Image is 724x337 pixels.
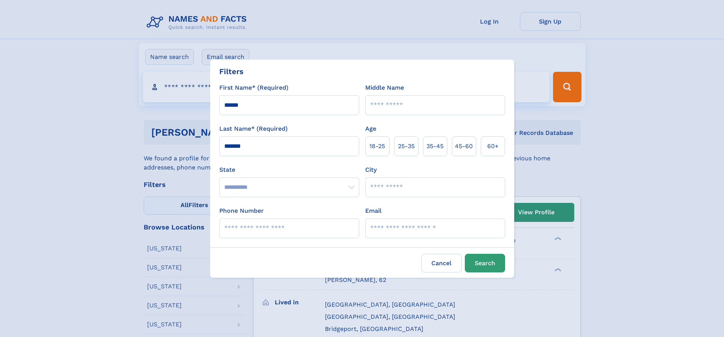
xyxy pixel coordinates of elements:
[365,206,382,215] label: Email
[487,142,499,151] span: 60+
[219,66,244,77] div: Filters
[369,142,385,151] span: 18‑25
[398,142,415,151] span: 25‑35
[426,142,444,151] span: 35‑45
[365,83,404,92] label: Middle Name
[365,165,377,174] label: City
[465,254,505,272] button: Search
[455,142,473,151] span: 45‑60
[219,124,288,133] label: Last Name* (Required)
[421,254,462,272] label: Cancel
[219,165,359,174] label: State
[365,124,376,133] label: Age
[219,83,288,92] label: First Name* (Required)
[219,206,264,215] label: Phone Number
